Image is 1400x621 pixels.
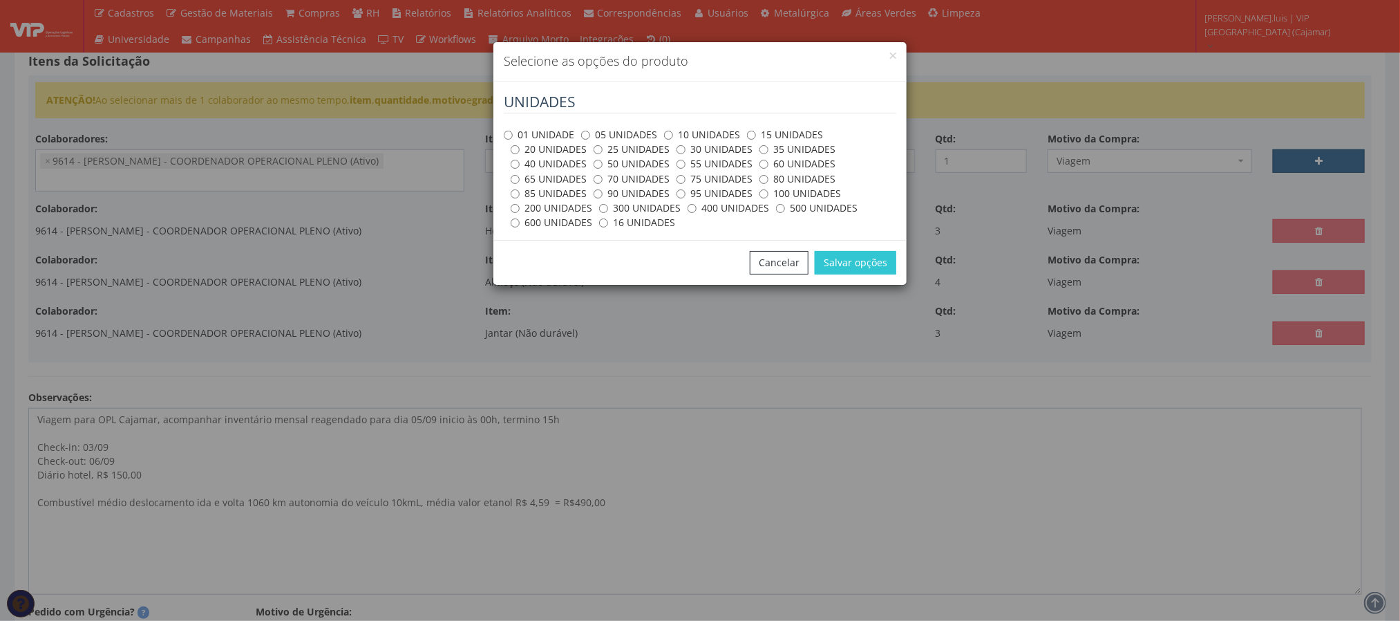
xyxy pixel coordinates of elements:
[599,216,675,230] label: 16 UNIDADES
[750,251,808,275] button: Cancelar
[677,157,753,171] label: 55 UNIDADES
[594,172,670,186] label: 70 UNIDADES
[677,142,753,156] label: 30 UNIDADES
[594,157,670,171] label: 50 UNIDADES
[511,201,592,215] label: 200 UNIDADES
[759,142,835,156] label: 35 UNIDADES
[664,128,740,142] label: 10 UNIDADES
[759,187,841,201] label: 100 UNIDADES
[594,142,670,156] label: 25 UNIDADES
[688,201,769,215] label: 400 UNIDADES
[776,201,858,215] label: 500 UNIDADES
[759,172,835,186] label: 80 UNIDADES
[504,53,896,71] h4: Selecione as opções do produto
[677,187,753,201] label: 95 UNIDADES
[581,128,657,142] label: 05 UNIDADES
[759,157,835,171] label: 60 UNIDADES
[511,187,587,201] label: 85 UNIDADES
[815,251,896,275] button: Salvar opções
[594,187,670,201] label: 90 UNIDADES
[511,157,587,171] label: 40 UNIDADES
[599,201,681,215] label: 300 UNIDADES
[504,128,574,142] label: 01 UNIDADE
[511,172,587,186] label: 65 UNIDADES
[747,128,823,142] label: 15 UNIDADES
[504,92,896,113] legend: UNIDADES
[511,142,587,156] label: 20 UNIDADES
[511,216,592,230] label: 600 UNIDADES
[677,172,753,186] label: 75 UNIDADES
